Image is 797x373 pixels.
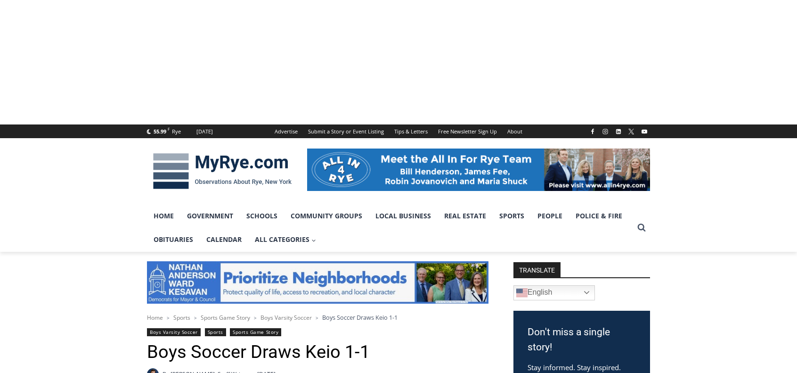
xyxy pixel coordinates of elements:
span: > [316,315,318,321]
a: Tips & Letters [389,124,433,138]
a: Sports Game Story [201,314,250,322]
nav: Primary Navigation [147,204,633,252]
a: Sports Game Story [230,328,281,336]
a: Boys Varsity Soccer [147,328,201,336]
span: Boys Soccer Draws Keio 1-1 [322,313,398,322]
a: All Categories [248,228,323,251]
nav: Breadcrumbs [147,313,488,322]
a: Free Newsletter Sign Up [433,124,502,138]
span: > [167,315,170,321]
a: X [626,126,637,137]
h1: Boys Soccer Draws Keio 1-1 [147,341,488,363]
a: YouTube [639,126,650,137]
nav: Secondary Navigation [269,124,528,138]
a: Sports [173,314,190,322]
h3: Don't miss a single story! [528,325,636,355]
img: All in for Rye [307,149,650,191]
a: Linkedin [613,126,624,137]
a: Real Estate [438,204,493,228]
img: en [516,287,528,298]
span: > [194,315,197,321]
div: [DATE] [196,127,213,136]
a: Police & Fire [569,204,629,228]
a: Sports [493,204,531,228]
span: 55.99 [154,128,166,135]
a: Community Groups [284,204,369,228]
span: > [254,315,257,321]
div: Rye [172,127,181,136]
a: Obituaries [147,228,200,251]
a: Government [180,204,240,228]
strong: TRANSLATE [513,262,561,277]
a: Advertise [269,124,303,138]
a: People [531,204,569,228]
a: Sports [205,328,226,336]
a: Schools [240,204,284,228]
a: English [513,285,595,300]
a: About [502,124,528,138]
button: View Search Form [633,219,650,236]
a: Boys Varsity Soccer [260,314,312,322]
a: Home [147,314,163,322]
img: MyRye.com [147,147,298,196]
a: Home [147,204,180,228]
a: Calendar [200,228,248,251]
a: Facebook [587,126,598,137]
a: Instagram [600,126,611,137]
a: Submit a Story or Event Listing [303,124,389,138]
a: Local Business [369,204,438,228]
span: F [168,126,170,132]
span: All Categories [255,234,316,245]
